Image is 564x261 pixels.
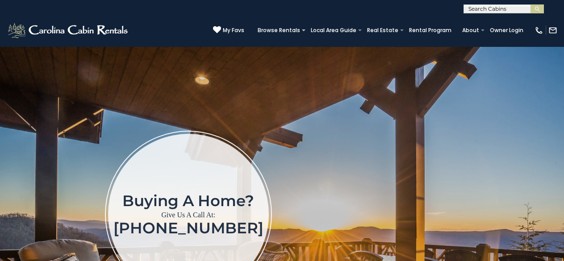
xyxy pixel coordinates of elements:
a: [PHONE_NUMBER] [113,219,263,237]
a: Owner Login [485,24,528,37]
a: Real Estate [363,24,403,37]
span: My Favs [223,26,244,34]
img: White-1-2.png [7,21,130,39]
a: My Favs [213,26,244,35]
a: Local Area Guide [306,24,361,37]
a: Browse Rentals [253,24,305,37]
a: About [458,24,484,37]
p: Give Us A Call At: [113,209,263,221]
a: Rental Program [405,24,456,37]
h1: Buying a home? [113,193,263,209]
img: mail-regular-white.png [548,26,557,35]
img: phone-regular-white.png [535,26,543,35]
